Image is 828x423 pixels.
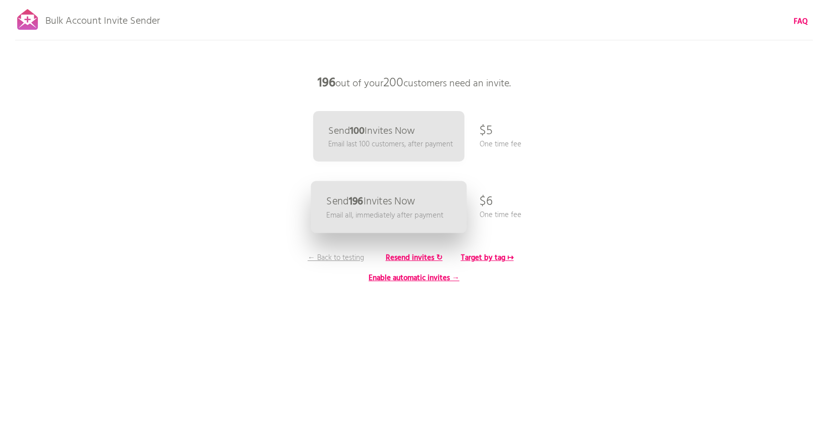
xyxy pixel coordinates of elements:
[383,73,403,93] span: 200
[350,123,365,139] b: 100
[386,252,443,264] b: Resend invites ↻
[480,139,521,150] p: One time fee
[480,187,493,217] p: $6
[794,16,808,27] a: FAQ
[313,111,464,162] a: Send100Invites Now Email last 100 customers, after payment
[263,68,565,98] p: out of your customers need an invite.
[328,139,453,150] p: Email last 100 customers, after payment
[480,209,521,221] p: One time fee
[794,16,808,28] b: FAQ
[298,252,374,263] p: ← Back to testing
[369,272,459,284] b: Enable automatic invites →
[45,6,160,31] p: Bulk Account Invite Sender
[326,209,443,221] p: Email all, immediately after payment
[349,193,364,210] b: 196
[326,196,415,207] p: Send Invites Now
[480,116,493,146] p: $5
[318,73,335,93] b: 196
[311,181,467,233] a: Send196Invites Now Email all, immediately after payment
[328,126,415,136] p: Send Invites Now
[461,252,514,264] b: Target by tag ↦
